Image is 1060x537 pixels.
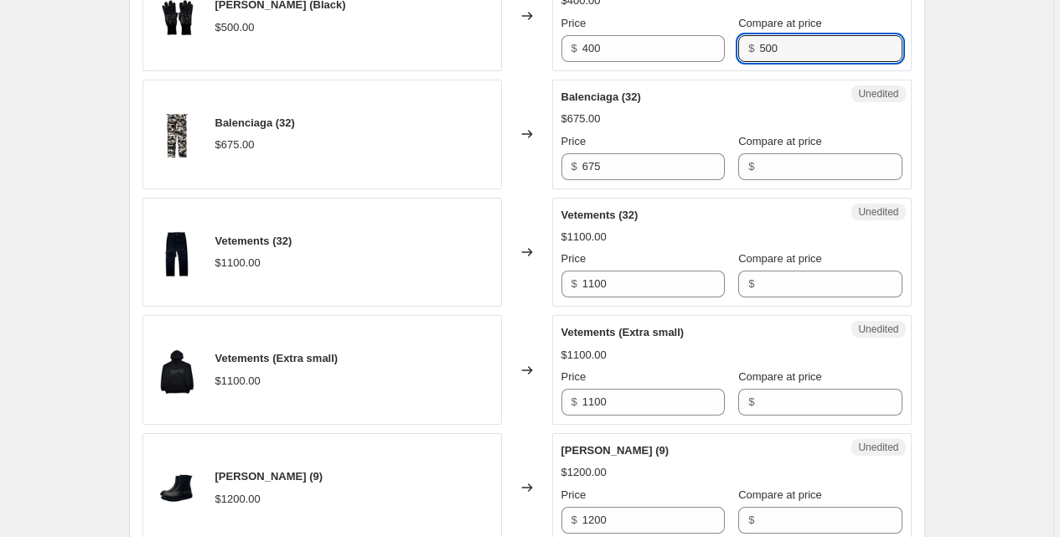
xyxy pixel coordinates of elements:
span: Vetements (Extra small) [215,352,339,364]
span: Compare at price [738,370,822,383]
span: Price [561,135,587,147]
span: $ [571,42,577,54]
span: Vetements (32) [561,209,639,221]
span: $ [571,395,577,408]
span: Vetements (Extra small) [561,326,685,338]
span: Balenciaga (32) [215,116,295,129]
img: v1_08112285-73eb-4873-b641-9c620b8b0936_80x.png [152,227,202,277]
div: $1100.00 [215,373,261,390]
span: Balenciaga (32) [561,90,641,103]
span: $ [748,514,754,526]
span: Compare at price [738,135,822,147]
span: [PERSON_NAME] (9) [215,470,323,483]
div: $1100.00 [561,347,607,364]
div: $675.00 [561,111,601,127]
span: $ [748,395,754,408]
div: $500.00 [215,19,255,36]
img: ba_e3631ffb-b247-45fa-9f1e-9d527e7d3022_80x.png [152,462,202,513]
img: bc1_80x.png [152,109,202,159]
span: Price [561,370,587,383]
div: $1100.00 [215,255,261,271]
span: $ [571,277,577,290]
span: $ [571,514,577,526]
span: Compare at price [738,252,822,265]
span: Compare at price [738,488,822,501]
span: Unedited [858,441,898,454]
span: $ [748,277,754,290]
img: h1_c51febd8-7c18-478e-9076-033bd2709e86_80x.png [152,345,202,395]
span: Price [561,488,587,501]
div: $1200.00 [561,464,607,481]
div: $1200.00 [215,491,261,508]
span: [PERSON_NAME] (9) [561,444,670,457]
span: Unedited [858,323,898,336]
span: $ [748,160,754,173]
span: Unedited [858,87,898,101]
div: $1100.00 [561,229,607,245]
span: $ [748,42,754,54]
span: $ [571,160,577,173]
span: Price [561,252,587,265]
span: Compare at price [738,17,822,29]
span: Price [561,17,587,29]
span: Unedited [858,205,898,219]
div: $675.00 [215,137,255,153]
span: Vetements (32) [215,235,292,247]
